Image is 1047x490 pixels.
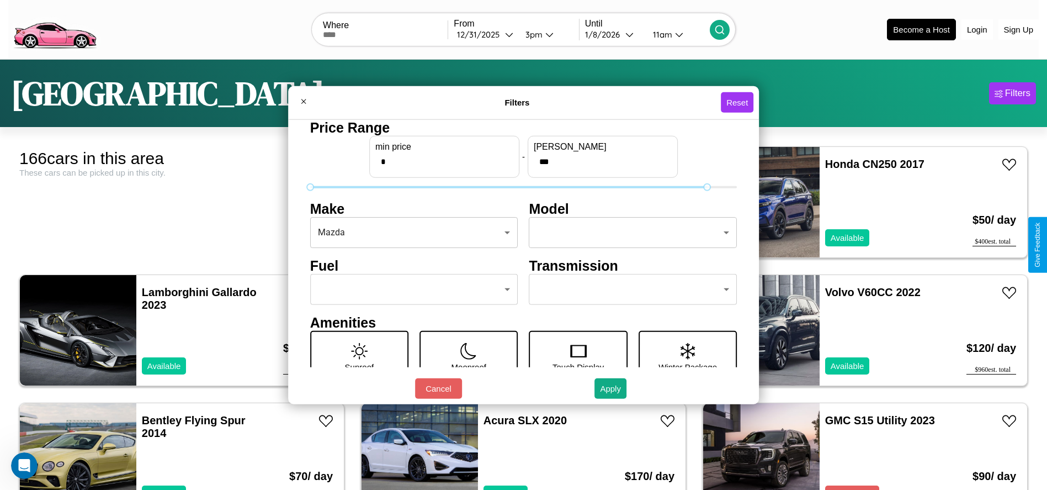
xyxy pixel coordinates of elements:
h4: Filters [313,98,721,107]
p: Winter Package [658,359,717,374]
div: $ 1440 est. total [283,366,333,375]
h4: Model [529,201,737,217]
p: - [522,149,525,164]
div: Give Feedback [1034,223,1041,267]
div: $ 960 est. total [966,366,1016,375]
div: $ 400 est. total [972,238,1016,246]
label: [PERSON_NAME] [534,141,672,151]
button: 12/31/2025 [454,29,517,40]
div: 12 / 31 / 2025 [457,29,505,40]
a: Acura SLX 2020 [483,414,567,426]
a: Bentley Flying Spur 2014 [142,414,246,439]
h4: Transmission [529,257,737,273]
h4: Fuel [310,257,518,273]
label: Until [585,19,710,29]
img: logo [8,6,101,51]
button: Apply [594,378,626,399]
label: From [454,19,578,29]
a: Honda CN250 2017 [825,158,924,170]
div: 166 cars in this area [19,149,344,168]
div: 3pm [520,29,545,40]
h1: [GEOGRAPHIC_DATA] [11,71,325,116]
h3: $ 120 / day [966,331,1016,366]
h4: Amenities [310,314,737,330]
h3: $ 50 / day [972,203,1016,238]
button: Reset [721,92,753,113]
p: Available [147,359,181,373]
label: min price [375,141,513,151]
h4: Make [310,201,518,217]
button: Filters [989,82,1036,104]
h3: $ 180 / day [283,331,333,366]
div: These cars can be picked up in this city. [19,168,344,177]
p: Touch Display [552,359,604,374]
div: 1 / 8 / 2026 [585,29,625,40]
a: Volvo V60CC 2022 [825,286,921,298]
button: Cancel [415,378,462,399]
label: Where [323,20,448,30]
iframe: Intercom live chat [11,452,38,479]
button: Login [961,19,993,40]
button: Become a Host [887,19,956,40]
p: Available [831,359,864,373]
div: 11am [647,29,675,40]
button: Sign Up [998,19,1039,40]
p: Moonroof [451,359,486,374]
div: Filters [1005,88,1030,99]
button: 11am [644,29,710,40]
a: Lamborghini Gallardo 2023 [142,286,257,311]
button: 3pm [517,29,578,40]
div: Mazda [310,217,518,247]
p: Available [831,230,864,245]
h4: Price Range [310,119,737,135]
a: GMC S15 Utility 2023 [825,414,935,426]
p: Sunroof [345,359,374,374]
